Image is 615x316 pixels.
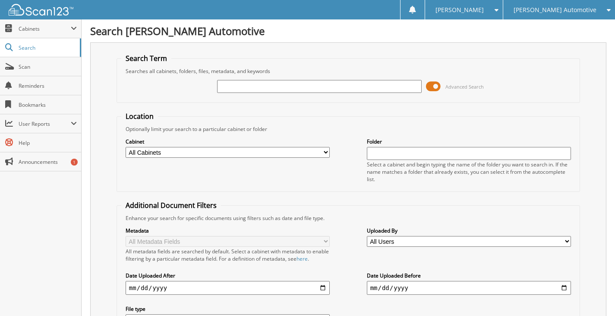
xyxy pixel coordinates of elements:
[126,227,330,234] label: Metadata
[514,7,596,13] span: [PERSON_NAME] Automotive
[90,24,606,38] h1: Search [PERSON_NAME] Automotive
[71,159,78,166] div: 1
[367,272,571,279] label: Date Uploaded Before
[121,214,575,222] div: Enhance your search for specific documents using filters such as date and file type.
[19,158,77,166] span: Announcements
[19,25,71,32] span: Cabinets
[121,201,221,210] legend: Additional Document Filters
[19,44,76,51] span: Search
[121,125,575,133] div: Optionally limit your search to a particular cabinet or folder
[126,272,330,279] label: Date Uploaded After
[367,161,571,183] div: Select a cabinet and begin typing the name of the folder you want to search in. If the name match...
[367,227,571,234] label: Uploaded By
[126,138,330,145] label: Cabinet
[19,101,77,109] span: Bookmarks
[19,120,71,128] span: User Reports
[19,63,77,70] span: Scan
[121,54,171,63] legend: Search Term
[367,281,571,295] input: end
[9,4,73,16] img: scan123-logo-white.svg
[121,112,158,121] legend: Location
[126,248,330,262] div: All metadata fields are searched by default. Select a cabinet with metadata to enable filtering b...
[445,83,484,90] span: Advanced Search
[296,255,308,262] a: here
[121,67,575,75] div: Searches all cabinets, folders, files, metadata, and keywords
[367,138,571,145] label: Folder
[126,281,330,295] input: start
[435,7,484,13] span: [PERSON_NAME]
[19,82,77,89] span: Reminders
[19,139,77,147] span: Help
[126,305,330,313] label: File type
